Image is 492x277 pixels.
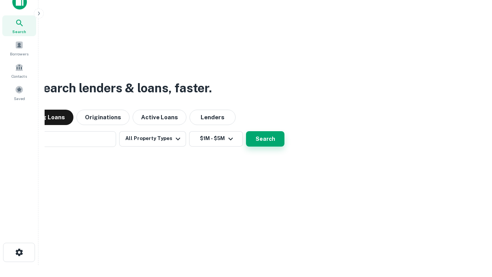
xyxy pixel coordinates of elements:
[2,60,36,81] a: Contacts
[189,131,243,147] button: $1M - $5M
[454,215,492,252] iframe: Chat Widget
[2,82,36,103] a: Saved
[2,38,36,58] a: Borrowers
[12,73,27,79] span: Contacts
[35,79,212,97] h3: Search lenders & loans, faster.
[246,131,284,147] button: Search
[76,110,130,125] button: Originations
[10,51,28,57] span: Borrowers
[189,110,236,125] button: Lenders
[2,15,36,36] a: Search
[119,131,186,147] button: All Property Types
[133,110,186,125] button: Active Loans
[12,28,26,35] span: Search
[14,95,25,102] span: Saved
